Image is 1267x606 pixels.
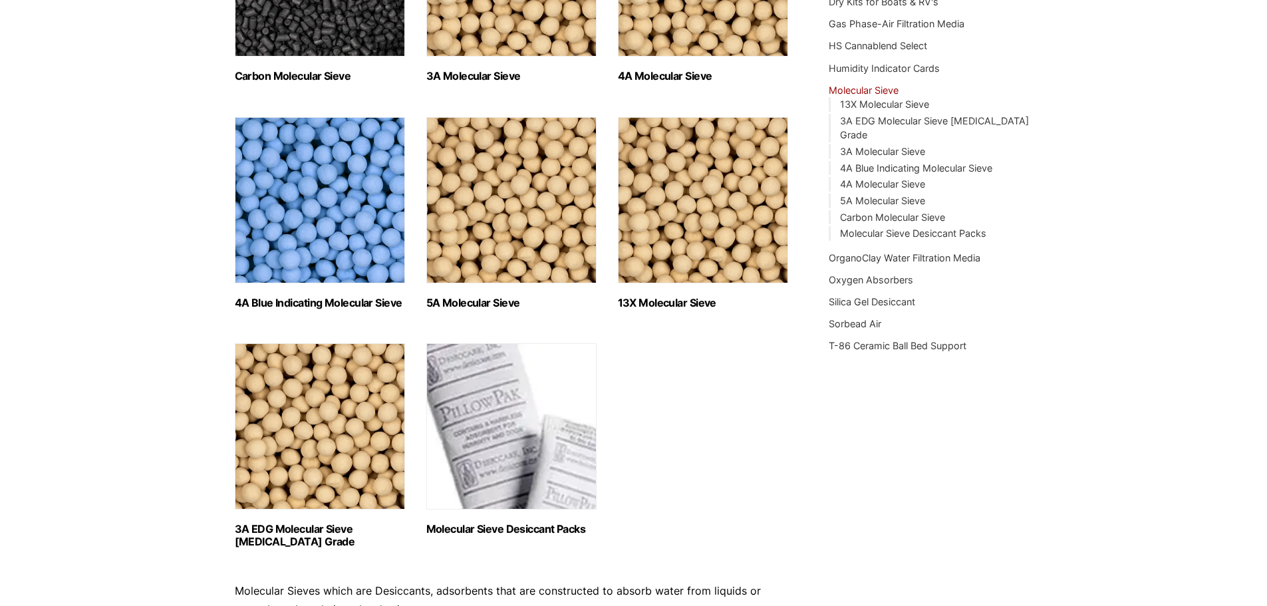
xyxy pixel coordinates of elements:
[829,318,881,329] a: Sorbead Air
[426,117,597,309] a: Visit product category 5A Molecular Sieve
[618,117,788,283] img: 13X Molecular Sieve
[840,146,925,157] a: 3A Molecular Sieve
[235,297,405,309] h2: 4A Blue Indicating Molecular Sieve
[426,70,597,82] h2: 3A Molecular Sieve
[829,274,913,285] a: Oxygen Absorbers
[840,98,929,110] a: 13X Molecular Sieve
[840,178,925,190] a: 4A Molecular Sieve
[235,343,405,548] a: Visit product category 3A EDG Molecular Sieve Ethanol Grade
[235,70,405,82] h2: Carbon Molecular Sieve
[426,297,597,309] h2: 5A Molecular Sieve
[426,343,597,535] a: Visit product category Molecular Sieve Desiccant Packs
[618,117,788,309] a: Visit product category 13X Molecular Sieve
[840,227,986,239] a: Molecular Sieve Desiccant Packs
[426,343,597,510] img: Molecular Sieve Desiccant Packs
[426,117,597,283] img: 5A Molecular Sieve
[235,117,405,283] img: 4A Blue Indicating Molecular Sieve
[618,297,788,309] h2: 13X Molecular Sieve
[829,18,964,29] a: Gas Phase-Air Filtration Media
[840,195,925,206] a: 5A Molecular Sieve
[829,40,927,51] a: HS Cannablend Select
[829,63,940,74] a: Humidity Indicator Cards
[235,523,405,548] h2: 3A EDG Molecular Sieve [MEDICAL_DATA] Grade
[829,84,899,96] a: Molecular Sieve
[426,523,597,535] h2: Molecular Sieve Desiccant Packs
[840,212,945,223] a: Carbon Molecular Sieve
[829,252,980,263] a: OrganoClay Water Filtration Media
[840,162,992,174] a: 4A Blue Indicating Molecular Sieve
[829,296,915,307] a: Silica Gel Desiccant
[618,70,788,82] h2: 4A Molecular Sieve
[840,115,1029,141] a: 3A EDG Molecular Sieve [MEDICAL_DATA] Grade
[829,340,966,351] a: T-86 Ceramic Ball Bed Support
[235,343,405,510] img: 3A EDG Molecular Sieve Ethanol Grade
[235,117,405,309] a: Visit product category 4A Blue Indicating Molecular Sieve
